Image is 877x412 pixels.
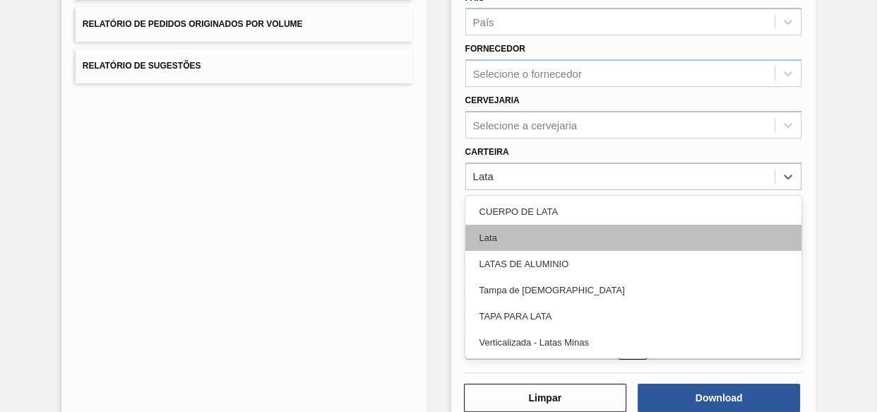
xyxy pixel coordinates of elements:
[76,7,412,42] button: Relatório de Pedidos Originados por Volume
[465,329,802,355] div: Verticalizada - Latas Minas
[465,44,525,54] label: Fornecedor
[83,61,201,71] span: Relatório de Sugestões
[465,147,509,157] label: Carteira
[465,225,802,251] div: Lata
[465,199,802,225] div: CUERPO DE LATA
[465,277,802,303] div: Tampa de [DEMOGRAPHIC_DATA]
[465,303,802,329] div: TAPA PARA LATA
[465,251,802,277] div: LATAS DE ALUMINIO
[473,16,494,28] div: País
[465,95,520,105] label: Cervejaria
[83,19,303,29] span: Relatório de Pedidos Originados por Volume
[473,68,582,80] div: Selecione o fornecedor
[638,384,800,412] button: Download
[473,119,578,131] div: Selecione a cervejaria
[76,49,412,83] button: Relatório de Sugestões
[464,384,626,412] button: Limpar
